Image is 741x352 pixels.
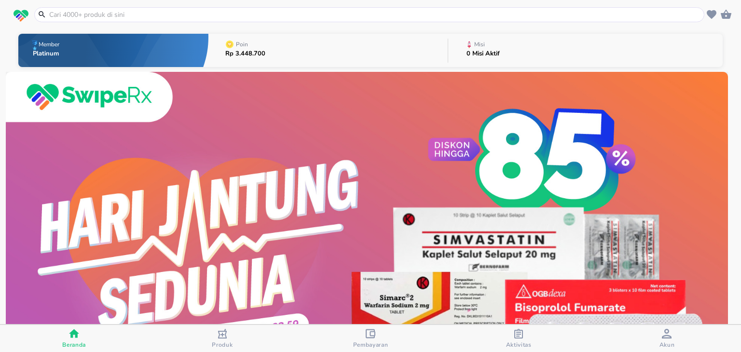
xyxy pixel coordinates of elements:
span: Pembayaran [353,341,388,349]
p: Poin [236,41,248,47]
button: Aktivitas [445,325,593,352]
span: Produk [212,341,233,349]
p: 0 Misi Aktif [467,51,500,57]
button: MemberPlatinum [18,31,208,69]
p: Member [39,41,59,47]
button: Misi0 Misi Aktif [448,31,723,69]
button: PoinRp 3.448.700 [208,31,448,69]
span: Aktivitas [506,341,532,349]
input: Cari 4000+ produk di sini [48,10,702,20]
p: Misi [474,41,485,47]
button: Akun [593,325,741,352]
img: logo_swiperx_s.bd005f3b.svg [14,10,28,22]
p: Platinum [33,51,61,57]
span: Beranda [62,341,86,349]
button: Pembayaran [296,325,444,352]
button: Produk [148,325,296,352]
p: Rp 3.448.700 [225,51,265,57]
span: Akun [659,341,675,349]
